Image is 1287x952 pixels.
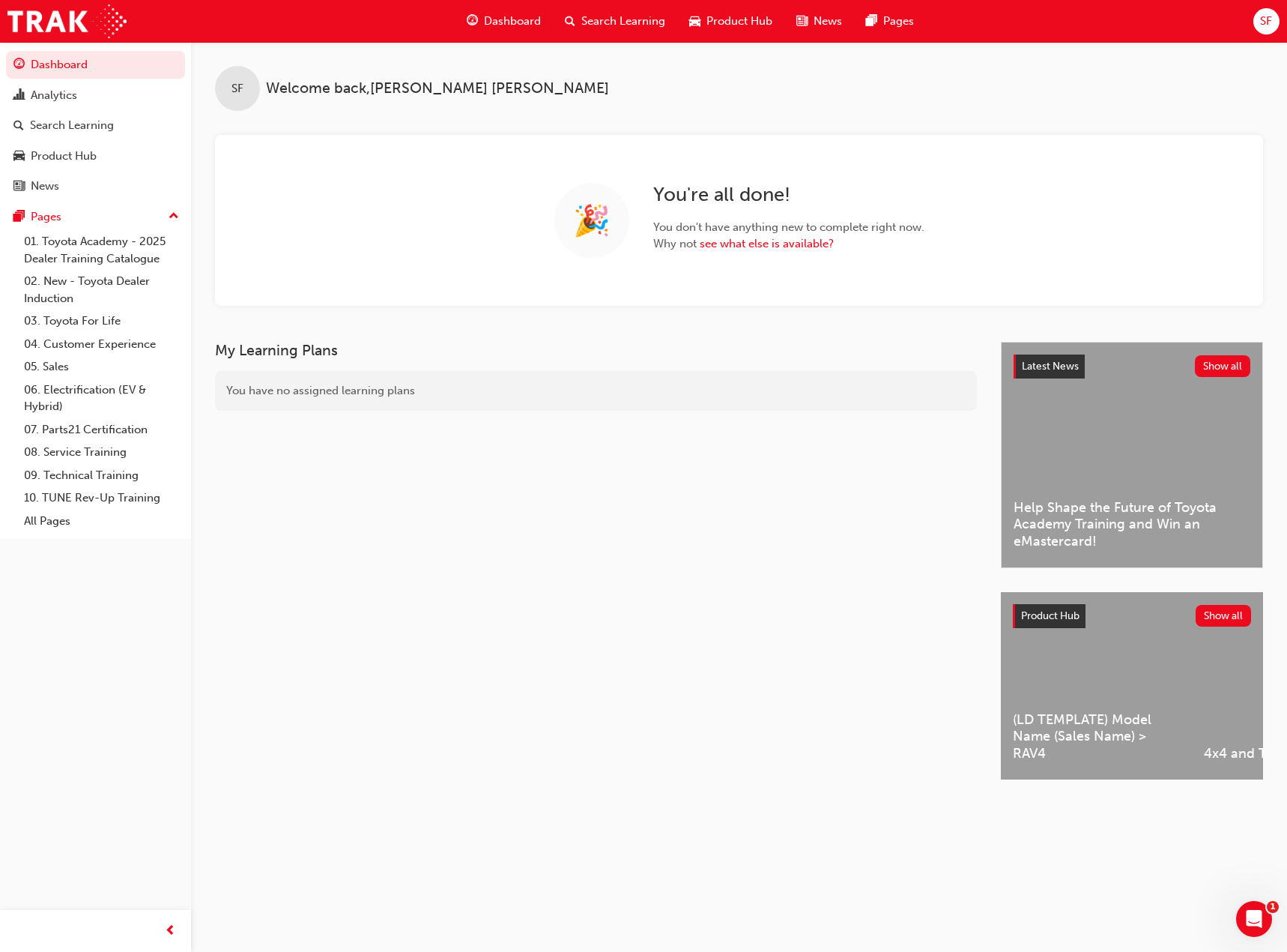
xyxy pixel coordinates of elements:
a: Product HubShow all [1013,604,1251,628]
a: 06. Electrification (EV & Hybrid) [18,379,185,418]
span: pages-icon [866,12,877,31]
span: guage-icon [13,58,25,72]
span: SF [1260,13,1272,30]
a: pages-iconPages [854,6,926,37]
a: All Pages [18,510,185,533]
span: guage-icon [467,12,478,31]
a: search-iconSearch Learning [553,6,677,37]
div: You have no assigned learning plans [215,371,977,411]
a: 04. Customer Experience [18,333,185,356]
h2: You're all done! [653,183,924,207]
div: Analytics [31,87,77,104]
div: Search Learning [30,117,114,134]
span: news-icon [796,12,808,31]
a: 05. Sales [18,355,185,379]
span: Product Hub [1021,609,1079,622]
a: news-iconNews [784,6,854,37]
a: 10. TUNE Rev-Up Training [18,486,185,510]
a: Search Learning [6,112,185,139]
button: Show all [1195,355,1251,377]
span: up-icon [169,207,179,226]
a: Latest NewsShow all [1014,355,1250,379]
span: 1 [1267,901,1279,913]
img: Trak [7,4,127,38]
span: news-icon [13,180,25,193]
a: 01. Toyota Academy - 2025 Dealer Training Catalogue [18,230,185,270]
span: Dashboard [484,13,541,30]
span: Why not [653,235,924,253]
a: Latest NewsShow allHelp Shape the Future of Toyota Academy Training and Win an eMastercard! [1001,342,1263,568]
a: 03. Toyota For Life [18,310,185,333]
span: Product Hub [706,13,772,30]
a: Product Hub [6,142,185,170]
iframe: Intercom live chat [1236,901,1272,937]
span: 🎉 [573,212,611,229]
a: Analytics [6,82,185,109]
span: car-icon [689,12,700,31]
span: car-icon [13,150,25,163]
span: chart-icon [13,89,25,103]
span: Latest News [1022,360,1079,373]
a: car-iconProduct Hub [677,6,784,37]
a: News [6,172,185,200]
span: News [814,13,842,30]
a: 02. New - Toyota Dealer Induction [18,270,185,310]
span: pages-icon [13,211,25,224]
span: You don't have anything new to complete right now. [653,219,924,236]
button: Pages [6,203,185,231]
div: Product Hub [31,148,97,165]
a: (LD TEMPLATE) Model Name (Sales Name) > RAV4 [1001,592,1192,780]
div: Pages [31,208,61,226]
span: Pages [883,13,914,30]
div: News [31,178,59,195]
a: 07. Parts21 Certification [18,418,185,442]
a: guage-iconDashboard [455,6,553,37]
a: see what else is available? [700,237,834,250]
button: SF [1253,8,1280,34]
span: Welcome back , [PERSON_NAME] [PERSON_NAME] [266,80,609,97]
span: search-icon [13,119,24,133]
span: Search Learning [581,13,665,30]
span: Help Shape the Future of Toyota Academy Training and Win an eMastercard! [1014,499,1250,550]
button: Show all [1196,605,1252,627]
a: 08. Service Training [18,441,185,464]
button: DashboardAnalyticsSearch LearningProduct HubNews [6,48,185,203]
a: Dashboard [6,51,185,79]
span: (LD TEMPLATE) Model Name (Sales Name) > RAV4 [1013,711,1180,762]
a: 09. Technical Training [18,464,185,487]
span: SF [231,80,243,97]
h3: My Learning Plans [215,342,977,359]
span: search-icon [565,12,575,31]
span: prev-icon [165,922,176,941]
